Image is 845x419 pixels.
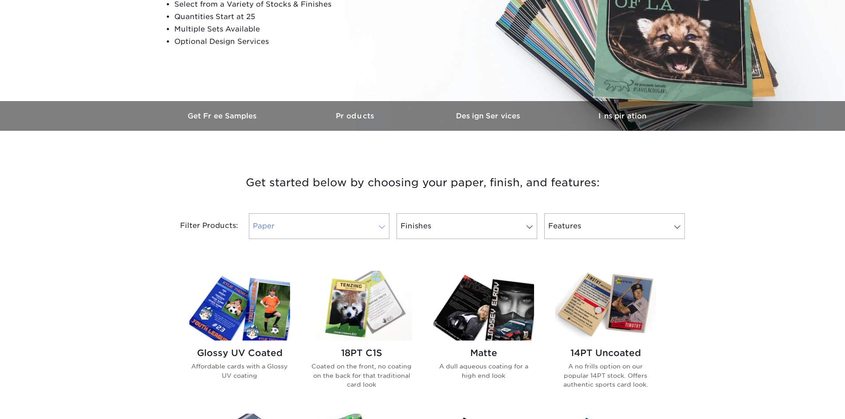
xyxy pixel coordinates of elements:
[433,271,534,341] img: Matte Trading Cards
[189,271,290,403] a: Glossy UV Coated Trading Cards Glossy UV Coated Affordable cards with a Glossy UV coating
[189,271,290,341] img: Glossy UV Coated Trading Cards
[311,271,412,341] img: 18PT C1S Trading Cards
[163,163,682,203] h3: Get started below by choosing your paper, finish, and features:
[174,23,389,35] li: Multiple Sets Available
[555,271,656,403] a: 14PT Uncoated Trading Cards 14PT Uncoated A no frills option on our popular 14PT stock. Offers au...
[423,112,556,120] h3: Design Services
[556,101,689,131] a: Inspiration
[433,271,534,403] a: Matte Trading Cards Matte A dull aqueous coating for a high end look
[174,11,389,23] li: Quantities Start at 25
[397,213,537,239] a: Finishes
[2,392,75,416] iframe: Google Customer Reviews
[249,213,389,239] a: Paper
[290,101,423,131] a: Products
[423,101,556,131] a: Design Services
[157,213,245,239] div: Filter Products:
[311,348,412,358] h2: 18PT C1S
[311,362,412,389] p: Coated on the front, no coating on the back for that traditional card look
[555,271,656,341] img: 14PT Uncoated Trading Cards
[189,348,290,358] h2: Glossy UV Coated
[544,213,685,239] a: Features
[157,112,290,120] h3: Get Free Samples
[555,348,656,358] h2: 14PT Uncoated
[157,101,290,131] a: Get Free Samples
[556,112,689,120] h3: Inspiration
[290,112,423,120] h3: Products
[433,348,534,358] h2: Matte
[555,362,656,389] p: A no frills option on our popular 14PT stock. Offers authentic sports card look.
[189,362,290,380] p: Affordable cards with a Glossy UV coating
[433,362,534,380] p: A dull aqueous coating for a high end look
[311,271,412,403] a: 18PT C1S Trading Cards 18PT C1S Coated on the front, no coating on the back for that traditional ...
[174,35,389,48] li: Optional Design Services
